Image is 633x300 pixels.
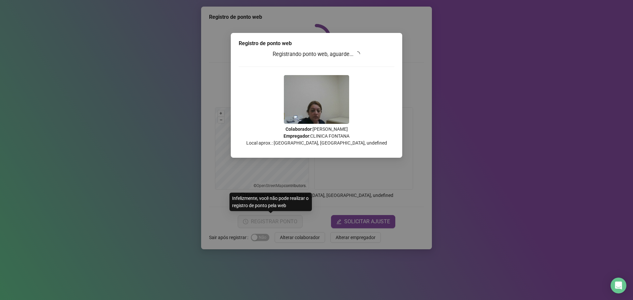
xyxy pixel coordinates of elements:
[284,75,349,124] img: Z
[239,40,394,47] div: Registro de ponto web
[239,50,394,59] h3: Registrando ponto web, aguarde...
[239,126,394,147] p: : [PERSON_NAME] : CLINICA FONTANA Local aprox.: [GEOGRAPHIC_DATA], [GEOGRAPHIC_DATA], undefined
[355,51,360,57] span: loading
[284,133,309,139] strong: Empregador
[611,278,626,293] div: Open Intercom Messenger
[229,193,312,211] div: Infelizmente, você não pode realizar o registro de ponto pela web
[286,126,312,132] strong: Colaborador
